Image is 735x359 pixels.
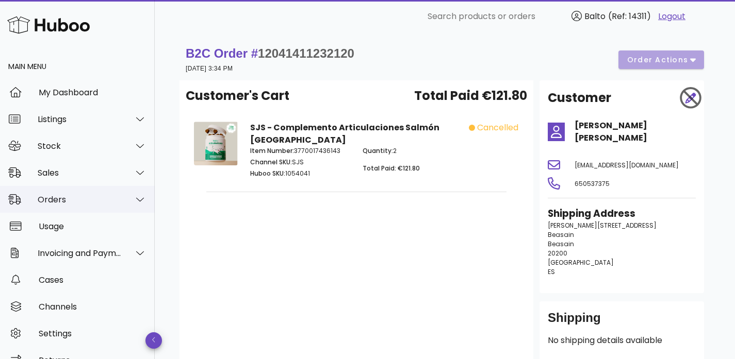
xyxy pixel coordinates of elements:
[363,146,393,155] span: Quantity:
[250,169,350,178] p: 1054041
[250,122,439,146] strong: SJS - Complemento Articulaciones Salmón [GEOGRAPHIC_DATA]
[548,207,696,221] h3: Shipping Address
[548,258,614,267] span: [GEOGRAPHIC_DATA]
[39,221,146,231] div: Usage
[658,10,685,23] a: Logout
[186,65,233,72] small: [DATE] 3:34 PM
[38,248,122,258] div: Invoicing and Payments
[363,146,463,156] p: 2
[250,169,285,178] span: Huboo SKU:
[584,10,606,22] span: Balto
[194,122,238,165] img: Product Image
[186,87,289,105] span: Customer's Cart
[548,310,696,334] div: Shipping
[39,302,146,312] div: Channels
[575,119,696,144] h4: [PERSON_NAME] [PERSON_NAME]
[548,89,611,107] h2: Customer
[548,334,696,347] p: No shipping details available
[548,230,574,239] span: Beasain
[39,329,146,338] div: Settings
[363,164,420,173] span: Total Paid: €121.80
[575,179,610,188] span: 650537375
[38,114,122,124] div: Listings
[250,158,350,167] p: SJS
[258,46,354,60] span: 12041411232120
[250,158,292,166] span: Channel SKU:
[608,10,651,22] span: (Ref: 14311)
[7,14,90,36] img: Huboo Logo
[250,146,294,155] span: Item Number:
[186,46,354,60] strong: B2C Order #
[250,146,350,156] p: 3770017436143
[548,267,555,276] span: ES
[414,87,527,105] span: Total Paid €121.80
[548,240,574,248] span: Beasain
[477,122,518,134] span: cancelled
[548,249,567,258] span: 20200
[38,168,122,178] div: Sales
[575,161,679,169] span: [EMAIL_ADDRESS][DOMAIN_NAME]
[39,88,146,97] div: My Dashboard
[548,221,657,230] span: [PERSON_NAME][STREET_ADDRESS]
[39,275,146,285] div: Cases
[38,141,122,151] div: Stock
[38,195,122,204] div: Orders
